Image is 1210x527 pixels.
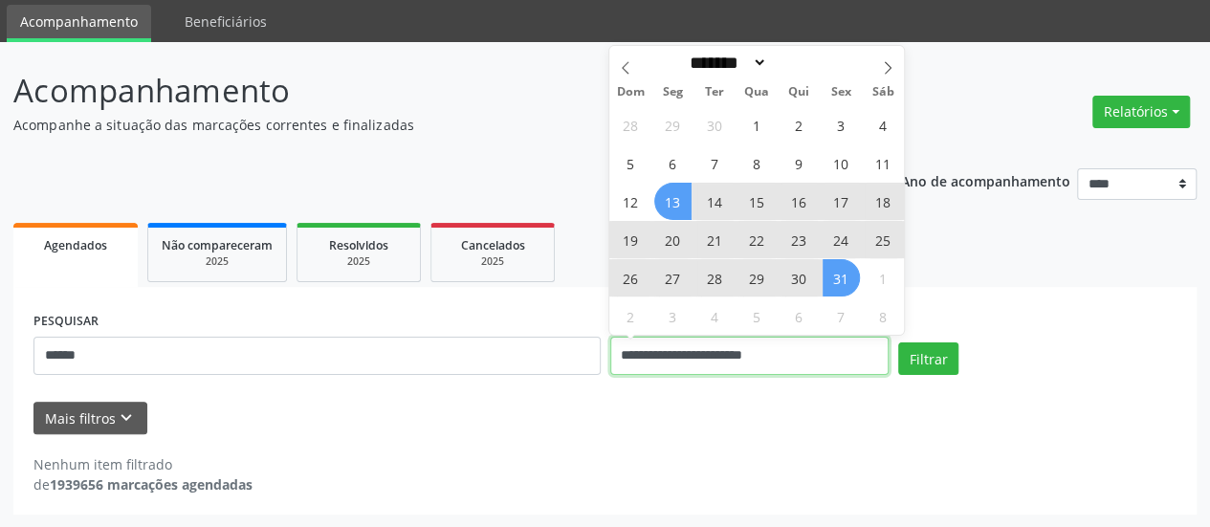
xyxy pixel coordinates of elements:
[738,259,776,296] span: Outubro 29, 2025
[738,183,776,220] span: Outubro 15, 2025
[7,5,151,42] a: Acompanhamento
[738,144,776,182] span: Outubro 8, 2025
[445,254,540,269] div: 2025
[823,297,860,335] span: Novembro 7, 2025
[781,221,818,258] span: Outubro 23, 2025
[781,144,818,182] span: Outubro 9, 2025
[171,5,280,38] a: Beneficiários
[33,454,253,474] div: Nenhum item filtrado
[738,106,776,143] span: Outubro 1, 2025
[823,183,860,220] span: Outubro 17, 2025
[50,475,253,494] strong: 1939656 marcações agendadas
[696,259,734,296] span: Outubro 28, 2025
[781,259,818,296] span: Outubro 30, 2025
[654,144,692,182] span: Outubro 6, 2025
[44,237,107,253] span: Agendados
[823,144,860,182] span: Outubro 10, 2025
[823,221,860,258] span: Outubro 24, 2025
[612,106,649,143] span: Setembro 28, 2025
[612,297,649,335] span: Novembro 2, 2025
[865,259,902,296] span: Novembro 1, 2025
[862,86,904,99] span: Sáb
[823,106,860,143] span: Outubro 3, 2025
[865,144,902,182] span: Outubro 11, 2025
[901,168,1070,192] p: Ano de acompanhamento
[865,183,902,220] span: Outubro 18, 2025
[612,183,649,220] span: Outubro 12, 2025
[696,297,734,335] span: Novembro 4, 2025
[13,67,842,115] p: Acompanhamento
[651,86,693,99] span: Seg
[311,254,407,269] div: 2025
[33,474,253,494] div: de
[612,221,649,258] span: Outubro 19, 2025
[654,183,692,220] span: Outubro 13, 2025
[33,307,99,337] label: PESQUISAR
[865,106,902,143] span: Outubro 4, 2025
[738,221,776,258] span: Outubro 22, 2025
[654,106,692,143] span: Setembro 29, 2025
[696,221,734,258] span: Outubro 21, 2025
[162,254,273,269] div: 2025
[865,297,902,335] span: Novembro 8, 2025
[116,407,137,428] i: keyboard_arrow_down
[778,86,820,99] span: Qui
[612,144,649,182] span: Outubro 5, 2025
[162,237,273,253] span: Não compareceram
[654,221,692,258] span: Outubro 20, 2025
[609,86,651,99] span: Dom
[693,86,736,99] span: Ter
[781,183,818,220] span: Outubro 16, 2025
[696,144,734,182] span: Outubro 7, 2025
[781,106,818,143] span: Outubro 2, 2025
[654,259,692,296] span: Outubro 27, 2025
[696,183,734,220] span: Outubro 14, 2025
[767,53,830,73] input: Year
[781,297,818,335] span: Novembro 6, 2025
[13,115,842,135] p: Acompanhe a situação das marcações correntes e finalizadas
[684,53,768,73] select: Month
[654,297,692,335] span: Novembro 3, 2025
[1092,96,1190,128] button: Relatórios
[820,86,862,99] span: Sex
[738,297,776,335] span: Novembro 5, 2025
[736,86,778,99] span: Qua
[865,221,902,258] span: Outubro 25, 2025
[612,259,649,296] span: Outubro 26, 2025
[329,237,388,253] span: Resolvidos
[33,402,147,435] button: Mais filtroskeyboard_arrow_down
[898,342,958,375] button: Filtrar
[823,259,860,296] span: Outubro 31, 2025
[696,106,734,143] span: Setembro 30, 2025
[461,237,525,253] span: Cancelados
